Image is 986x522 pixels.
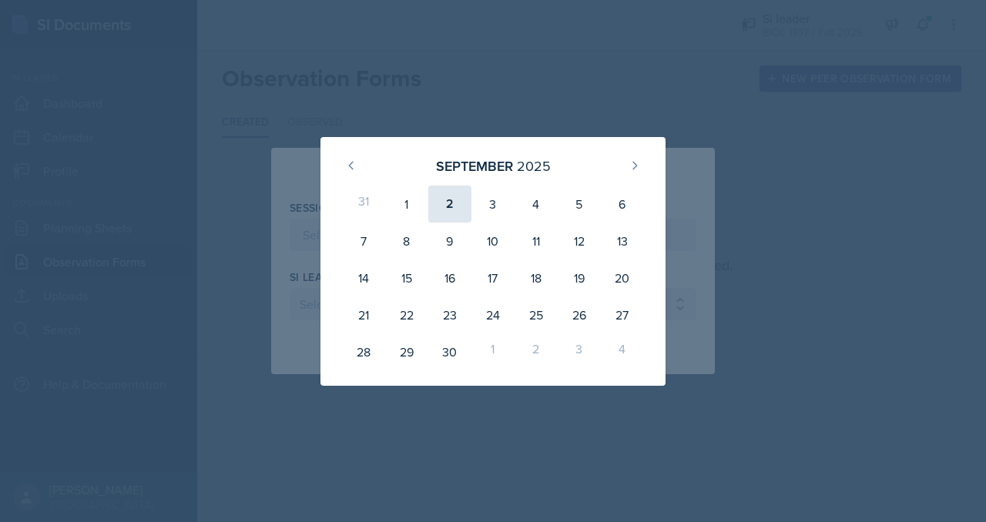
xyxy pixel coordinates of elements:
div: 21 [342,296,385,333]
div: 19 [558,259,601,296]
div: 31 [342,186,385,223]
div: 24 [471,296,515,333]
div: 4 [515,186,558,223]
div: 14 [342,259,385,296]
div: 3 [558,333,601,370]
div: 11 [515,223,558,259]
div: 1 [385,186,428,223]
div: 2 [515,333,558,370]
div: 17 [471,259,515,296]
div: 20 [601,259,644,296]
div: 28 [342,333,385,370]
div: 23 [428,296,471,333]
div: 16 [428,259,471,296]
div: September [436,156,513,176]
div: 4 [601,333,644,370]
div: 2 [428,186,471,223]
div: 22 [385,296,428,333]
div: 5 [558,186,601,223]
div: 27 [601,296,644,333]
div: 8 [385,223,428,259]
div: 25 [515,296,558,333]
div: 13 [601,223,644,259]
div: 1 [471,333,515,370]
div: 10 [471,223,515,259]
div: 30 [428,333,471,370]
div: 18 [515,259,558,296]
div: 12 [558,223,601,259]
div: 6 [601,186,644,223]
div: 29 [385,333,428,370]
div: 7 [342,223,385,259]
div: 2025 [517,156,551,176]
div: 9 [428,223,471,259]
div: 15 [385,259,428,296]
div: 3 [471,186,515,223]
div: 26 [558,296,601,333]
